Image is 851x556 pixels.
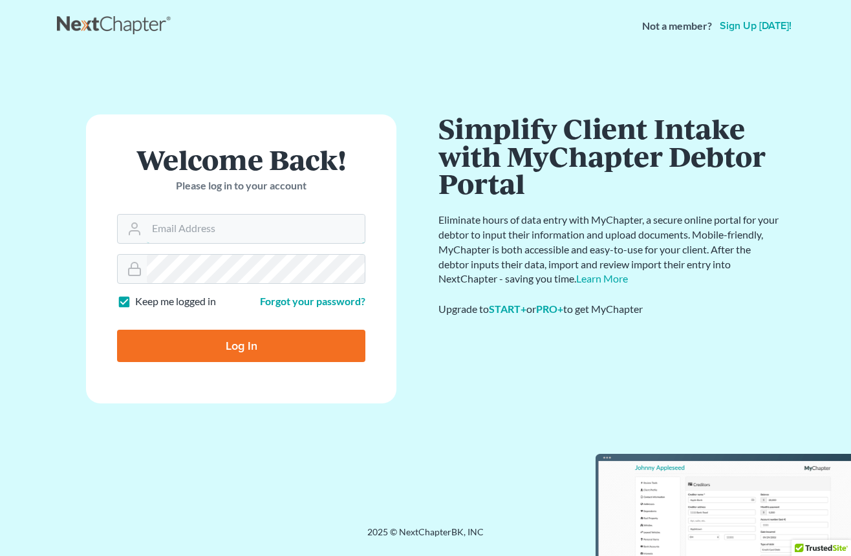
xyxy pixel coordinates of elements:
div: Upgrade to or to get MyChapter [438,302,781,317]
h1: Welcome Back! [117,145,365,173]
div: 2025 © NextChapterBK, INC [57,526,794,549]
p: Eliminate hours of data entry with MyChapter, a secure online portal for your debtor to input the... [438,213,781,286]
a: Learn More [576,272,628,284]
a: PRO+ [536,303,563,315]
label: Keep me logged in [135,294,216,309]
a: START+ [489,303,526,315]
p: Please log in to your account [117,178,365,193]
strong: Not a member? [642,19,712,34]
input: Log In [117,330,365,362]
a: Sign up [DATE]! [717,21,794,31]
h1: Simplify Client Intake with MyChapter Debtor Portal [438,114,781,197]
input: Email Address [147,215,365,243]
a: Forgot your password? [260,295,365,307]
